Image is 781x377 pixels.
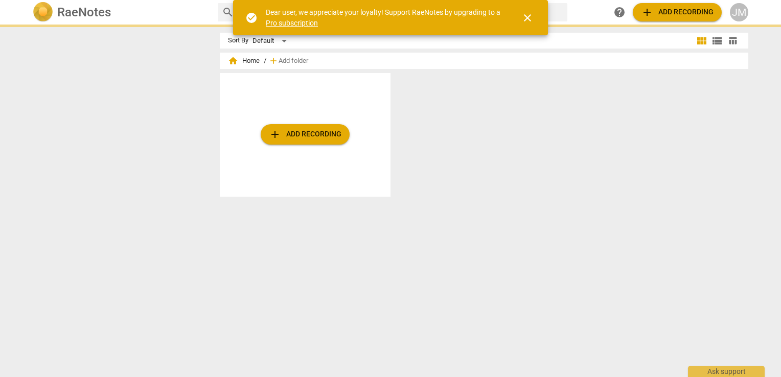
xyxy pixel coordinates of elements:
span: view_module [696,35,708,47]
button: JM [730,3,748,21]
a: Help [610,3,629,21]
button: Upload [261,124,350,145]
span: Add recording [641,6,714,18]
img: Logo [33,2,53,22]
span: view_list [711,35,723,47]
span: help [613,6,626,18]
span: Add folder [279,57,308,65]
div: Default [252,33,290,49]
a: Pro subscription [266,19,318,27]
span: Add recording [269,128,341,140]
span: add [268,56,279,66]
span: add [269,128,281,140]
div: Sort By [228,37,248,44]
div: Dear user, we appreciate your loyalty! Support RaeNotes by upgrading to a [266,7,503,28]
span: add [641,6,653,18]
div: Ask support [688,366,765,377]
span: Home [228,56,260,66]
a: LogoRaeNotes [33,2,210,22]
button: Tile view [694,33,709,49]
span: check_circle [245,12,258,24]
button: Table view [725,33,740,49]
span: home [228,56,238,66]
button: List view [709,33,725,49]
button: Upload [633,3,722,21]
span: / [264,57,266,65]
span: close [521,12,534,24]
button: Close [515,6,540,30]
span: table_chart [728,36,738,45]
span: search [222,6,234,18]
h2: RaeNotes [57,5,111,19]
